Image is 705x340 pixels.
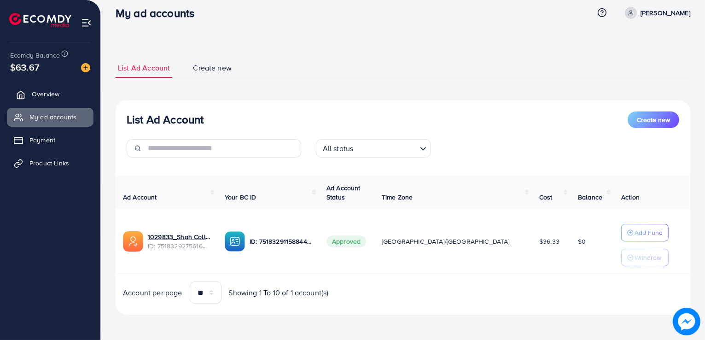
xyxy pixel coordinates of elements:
span: Account per page [123,287,182,298]
a: Product Links [7,154,93,172]
button: Withdraw [621,249,669,266]
span: ID: 7518329275616395265 [148,241,210,251]
p: ID: 7518329115884470288 [250,236,312,247]
span: Cost [539,193,553,202]
a: 1029833_Shah Collection_1750497453160 [148,232,210,241]
img: ic-ba-acc.ded83a64.svg [225,231,245,252]
span: Showing 1 To 10 of 1 account(s) [229,287,329,298]
a: [PERSON_NAME] [621,7,690,19]
a: Payment [7,131,93,149]
p: Add Fund [635,227,663,238]
span: Create new [637,115,670,124]
img: image [81,63,90,72]
span: $0 [578,237,586,246]
h3: List Ad Account [127,113,204,126]
span: $36.33 [539,237,559,246]
div: <span class='underline'>1029833_Shah Collection_1750497453160</span></br>7518329275616395265 [148,232,210,251]
button: Add Fund [621,224,669,241]
span: Time Zone [382,193,413,202]
a: Overview [7,85,93,103]
img: menu [81,18,92,28]
img: ic-ads-acc.e4c84228.svg [123,231,143,252]
span: Payment [29,135,55,145]
span: Ad Account [123,193,157,202]
span: List Ad Account [118,63,170,73]
img: logo [9,13,71,27]
p: Withdraw [635,252,661,263]
span: Overview [32,89,59,99]
input: Search for option [356,140,416,155]
span: My ad accounts [29,112,76,122]
span: Balance [578,193,602,202]
h3: My ad accounts [116,6,202,20]
button: Create new [628,111,679,128]
span: Action [621,193,640,202]
span: Create new [193,63,232,73]
span: Product Links [29,158,69,168]
div: Search for option [316,139,431,158]
span: Approved [326,235,366,247]
span: $63.67 [9,53,40,82]
span: [GEOGRAPHIC_DATA]/[GEOGRAPHIC_DATA] [382,237,510,246]
span: All status [321,142,355,155]
p: [PERSON_NAME] [641,7,690,18]
span: Your BC ID [225,193,256,202]
span: Ad Account Status [326,183,361,202]
span: Ecomdy Balance [10,51,60,60]
a: My ad accounts [7,108,93,126]
img: image [673,308,700,335]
